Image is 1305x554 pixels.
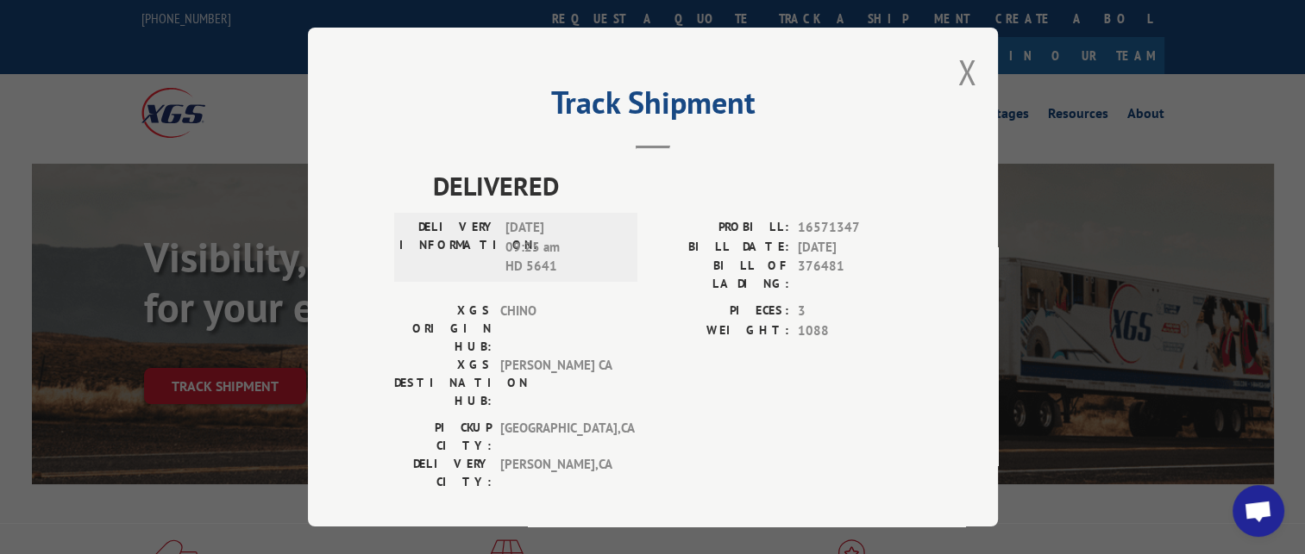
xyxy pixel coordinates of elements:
[798,321,912,341] span: 1088
[505,218,622,277] span: [DATE] 09:25 am HD 5641
[394,356,492,410] label: XGS DESTINATION HUB:
[653,302,789,321] label: PIECES:
[394,455,492,491] label: DELIVERY CITY:
[394,302,492,356] label: XGS ORIGIN HUB:
[653,321,789,341] label: WEIGHT:
[798,302,912,321] span: 3
[500,419,617,455] span: [GEOGRAPHIC_DATA] , CA
[433,166,912,205] span: DELIVERED
[798,238,912,258] span: [DATE]
[653,238,789,258] label: BILL DATE:
[798,218,912,238] span: 16571347
[500,455,617,491] span: [PERSON_NAME] , CA
[500,302,617,356] span: CHINO
[394,419,492,455] label: PICKUP CITY:
[399,218,497,277] label: DELIVERY INFORMATION:
[500,356,617,410] span: [PERSON_NAME] CA
[394,90,912,123] h2: Track Shipment
[653,218,789,238] label: PROBILL:
[1233,485,1284,537] div: Open chat
[653,257,789,293] label: BILL OF LADING:
[957,49,976,95] button: Close modal
[798,257,912,293] span: 376481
